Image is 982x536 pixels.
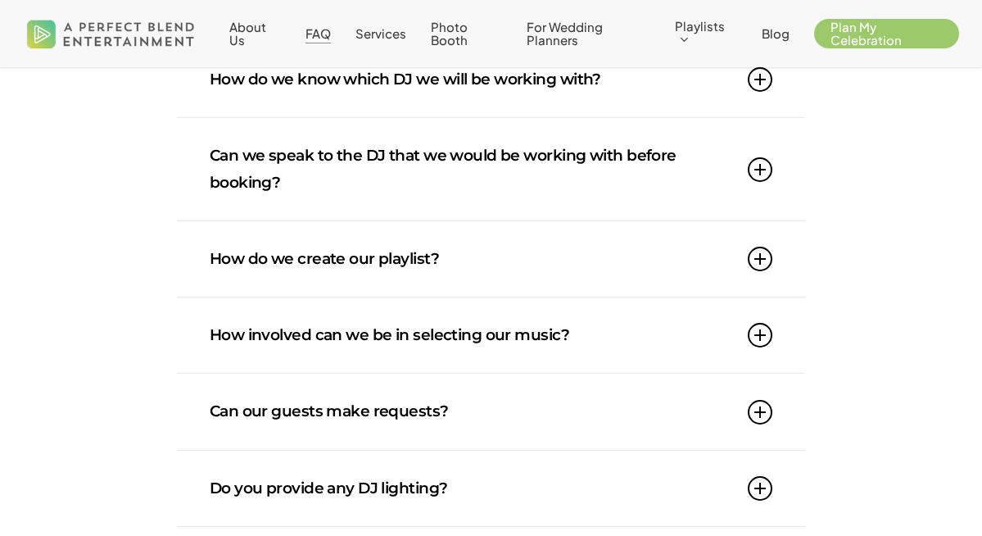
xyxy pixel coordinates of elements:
a: For Wedding Planners [527,20,650,47]
span: Playlists [675,18,725,34]
a: About Us [229,20,281,47]
a: Can our guests make requests? [210,374,772,449]
span: About Us [229,19,266,48]
img: A Perfect Blend Entertainment [23,7,199,61]
a: Playlists [675,20,737,48]
span: Services [355,25,406,41]
a: FAQ [305,27,331,40]
a: How do we create our playlist? [210,221,772,297]
a: Services [355,27,406,40]
a: Photo Booth [431,20,502,47]
span: FAQ [305,25,331,41]
a: How do we know which DJ we will be working with? [210,42,772,117]
span: Plan My Celebration [830,19,902,48]
a: Can we speak to the DJ that we would be working with before booking? [210,118,772,220]
span: For Wedding Planners [527,19,603,48]
a: Blog [762,27,790,40]
a: Plan My Celebration [814,20,959,47]
span: Photo Booth [431,19,468,48]
a: How involved can we be in selecting our music? [210,298,772,373]
a: Do you provide any DJ lighting? [210,451,772,526]
span: Blog [762,25,790,41]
